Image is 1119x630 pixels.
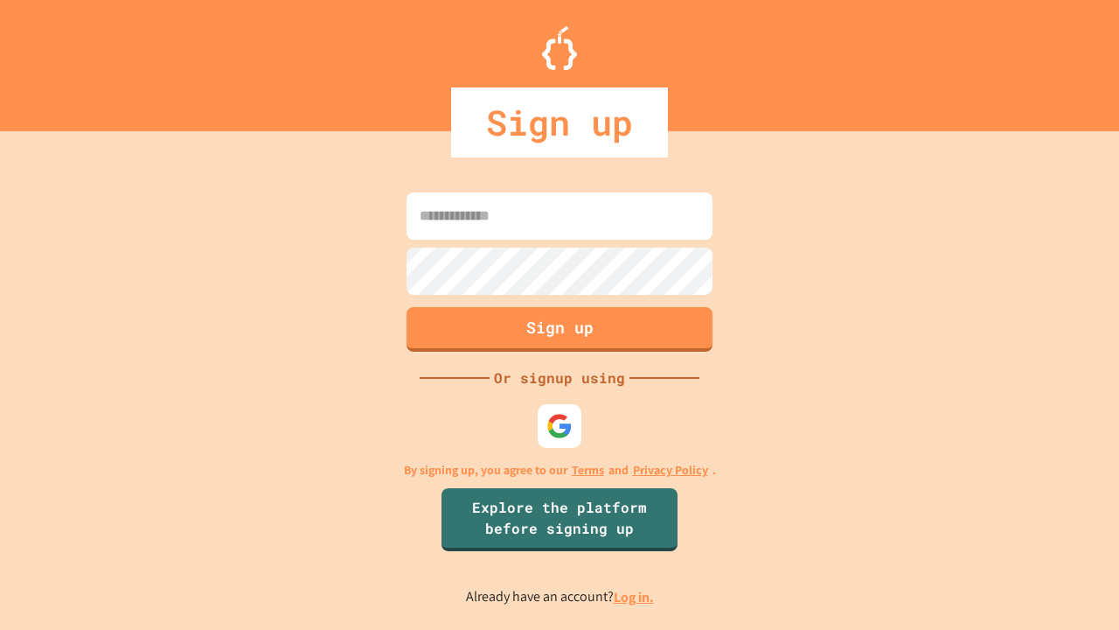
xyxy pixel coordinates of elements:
[404,461,716,479] p: By signing up, you agree to our and .
[633,461,708,479] a: Privacy Policy
[546,413,573,439] img: google-icon.svg
[490,367,629,388] div: Or signup using
[542,26,577,70] img: Logo.svg
[466,586,654,608] p: Already have an account?
[451,87,668,157] div: Sign up
[572,461,604,479] a: Terms
[974,484,1102,558] iframe: chat widget
[407,307,712,352] button: Sign up
[614,588,654,606] a: Log in.
[441,488,678,551] a: Explore the platform before signing up
[1046,560,1102,612] iframe: chat widget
